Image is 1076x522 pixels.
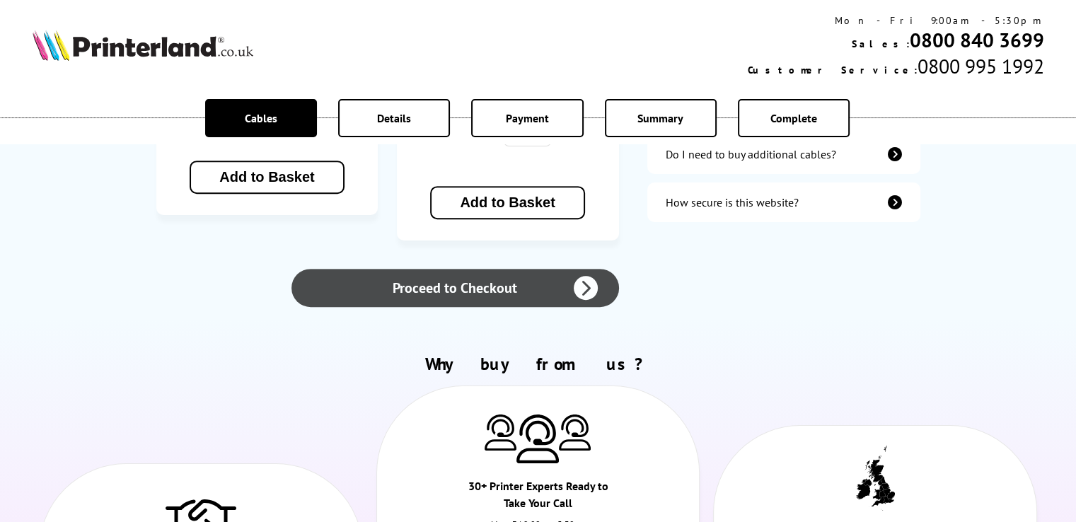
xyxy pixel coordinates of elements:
[245,111,277,125] span: Cables
[666,147,836,161] div: Do I need to buy additional cables?
[851,37,909,50] span: Sales:
[666,195,799,209] div: How secure is this website?
[917,53,1043,79] span: 0800 995 1992
[458,477,619,518] div: 30+ Printer Experts Ready to Take Your Call
[747,64,917,76] span: Customer Service:
[856,446,895,511] img: UK tax payer
[647,182,920,222] a: secure-website
[747,14,1043,27] div: Mon - Fri 9:00am - 5:30pm
[559,414,591,451] img: Printer Experts
[637,111,683,125] span: Summary
[190,161,344,194] button: Add to Basket
[516,414,559,463] img: Printer Experts
[506,111,549,125] span: Payment
[485,414,516,451] img: Printer Experts
[770,111,817,125] span: Complete
[377,111,411,125] span: Details
[430,186,584,219] button: Add to Basket
[647,134,920,174] a: additional-cables
[33,30,253,61] img: Printerland Logo
[33,353,1044,375] h2: Why buy from us?
[291,269,618,307] a: Proceed to Checkout
[909,27,1043,53] a: 0800 840 3699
